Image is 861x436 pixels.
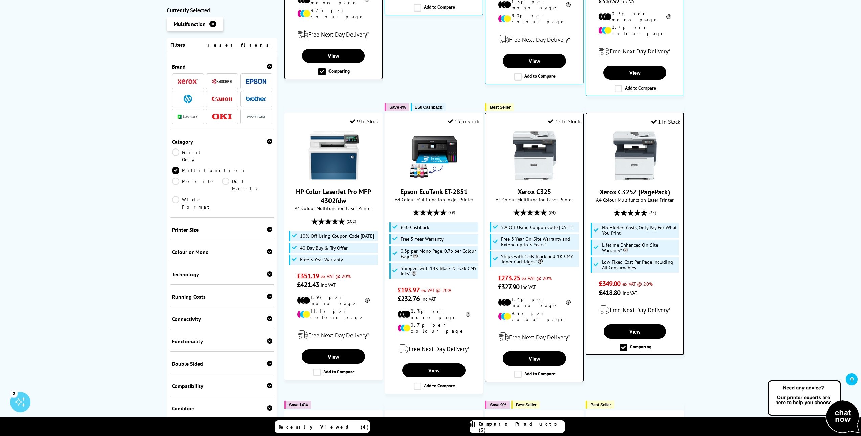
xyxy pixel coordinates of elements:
button: Save 14% [284,401,311,409]
div: modal_delivery [590,300,680,319]
span: No Hidden Costs, Only Pay For What You Print [602,225,678,236]
div: Category [172,138,273,145]
label: Add to Compare [514,73,556,81]
li: 0.3p per mono page [598,10,671,23]
a: Recently Viewed (4) [275,420,370,433]
label: Comparing [620,344,651,351]
img: Lexmark [178,115,198,119]
span: A4 Colour Multifunction Inkjet Printer [388,196,479,203]
div: 1 In Stock [450,416,479,422]
img: Epson [246,79,266,84]
span: Best Seller [490,105,511,110]
span: Save 14% [289,402,308,407]
div: Condition [172,405,273,412]
label: Add to Compare [313,369,355,376]
label: Add to Compare [615,85,656,92]
a: Dot Matrix [222,178,272,192]
span: ex VAT @ 20% [321,273,351,279]
span: ex VAT @ 20% [522,275,552,281]
span: £351.19 [297,272,319,280]
div: 9 In Stock [551,416,580,422]
a: Lexmark [178,112,198,121]
div: modal_delivery [489,327,580,346]
span: Shipped with 14K Black & 5.2k CMY Inks* [401,266,477,276]
a: View [302,49,365,63]
label: Comparing [318,68,350,75]
span: 40 Day Buy & Try Offer [300,245,348,251]
div: 2 [10,390,18,397]
a: Canon [212,95,232,103]
span: Recently Viewed (4) [279,424,369,430]
a: Pantum [246,112,266,121]
a: Epson [246,77,266,86]
div: Currently Selected [167,7,278,14]
span: (84) [649,206,656,219]
img: OKI [212,114,232,119]
a: Mobile [172,178,222,192]
span: £421.43 [297,280,319,289]
span: (102) [347,215,356,228]
div: modal_delivery [589,42,680,61]
span: A4 Colour Multifunction Laser Printer [590,197,680,203]
span: £232.76 [398,294,420,303]
span: inc VAT [521,284,536,290]
li: 1.4p per mono page [498,296,571,308]
a: View [503,54,566,68]
label: Add to Compare [414,4,455,12]
a: HP Color LaserJet Pro MFP 4302fdw [308,175,359,182]
img: Brother [246,96,266,101]
a: View [603,66,666,80]
div: modal_delivery [288,25,379,44]
a: HP [178,95,198,103]
span: Best Seller [516,402,537,407]
img: Kyocera [212,79,232,84]
span: Low Fixed Cost Per Page Including All Consumables [602,259,678,270]
button: Best Seller [586,401,614,409]
button: Best Seller [511,401,540,409]
span: ex VAT @ 20% [421,287,451,293]
a: Brother [246,95,266,103]
span: £273.25 [498,274,520,282]
span: Compare Products (3) [479,421,565,433]
span: 5% Off Using Coupon Code [DATE] [501,225,572,230]
img: Xerox [178,79,198,84]
label: Add to Compare [414,383,455,390]
img: HP [184,95,192,103]
div: modal_delivery [288,325,379,344]
li: 0.7p per colour page [598,24,671,37]
span: Free 3 Year Warranty [300,257,343,262]
button: £50 Cashback [411,103,446,111]
span: (84) [549,206,556,219]
img: Xerox C325 [509,130,560,181]
span: £193.97 [398,285,420,294]
a: Kyocera [212,77,232,86]
span: Filters [170,41,185,48]
span: inc VAT [321,282,336,288]
li: 0.3p per mono page [398,308,470,320]
div: Brand [172,63,273,70]
div: Double Sided [172,360,273,367]
li: 1.9p per mono page [297,294,370,306]
li: 9.3p per colour page [498,310,571,322]
li: 9.0p per colour page [498,13,571,25]
span: Best Seller [590,402,611,407]
span: £50 Cashback [415,105,442,110]
div: 15 In Stock [448,118,479,125]
span: ex VAT @ 20% [622,281,653,287]
span: £327.90 [498,282,519,291]
a: Xerox C325 [518,187,551,196]
a: HP Color LaserJet Pro MFP 4302fdw [296,187,371,205]
div: Colour or Mono [172,249,273,255]
a: View [604,324,666,339]
a: Epson EcoTank ET-2851 [409,175,459,182]
button: Save 9% [485,401,509,409]
img: Pantum [246,113,266,121]
div: 10 In Stock [649,416,680,422]
div: 1 In Stock [651,118,680,125]
span: £50 Cashback [401,225,429,230]
span: inc VAT [622,290,637,296]
button: Best Seller [485,103,514,111]
a: Compare Products (3) [470,420,565,433]
span: inc VAT [421,296,436,302]
div: Connectivity [172,316,273,322]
